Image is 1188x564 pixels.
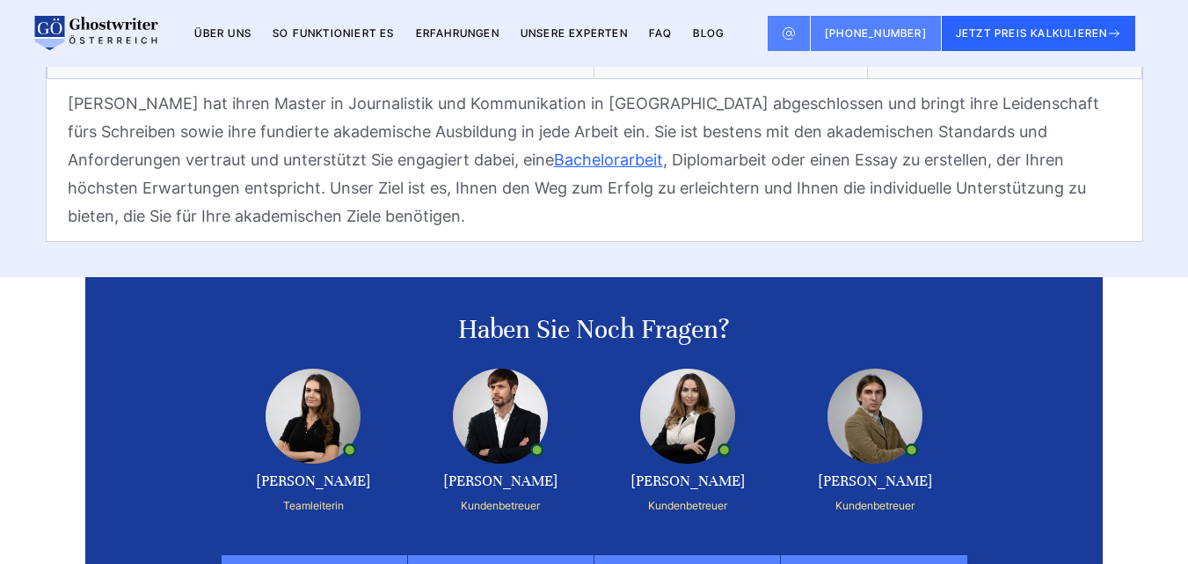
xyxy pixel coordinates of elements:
div: Domain Overview [67,104,157,115]
div: [PERSON_NAME] [257,471,370,492]
img: website_grey.svg [28,46,42,60]
div: Haben Sie noch Fragen? [120,312,1068,348]
div: Domain: [DOMAIN_NAME] [46,46,193,60]
img: logo wirschreiben [32,16,158,51]
span: [PHONE_NUMBER] [825,26,927,40]
img: logo_orange.svg [28,28,42,42]
div: Kundenbetreuer [835,499,915,513]
a: BLOG [693,26,724,40]
div: Kundenbetreuer [648,499,727,513]
a: FAQ [649,26,673,40]
img: tab_keywords_by_traffic_grey.svg [175,102,189,116]
button: JETZT PREIS KALKULIEREN [942,16,1136,51]
img: Mathilda [640,369,735,464]
a: [PHONE_NUMBER] [811,16,942,51]
img: Email [782,26,796,40]
div: [PERSON_NAME] [444,471,558,492]
a: So funktioniert es [273,26,395,40]
div: v 4.0.25 [49,28,86,42]
a: Über uns [194,26,251,40]
a: Unsere Experten [521,26,628,40]
img: tab_domain_overview_orange.svg [47,102,62,116]
div: [PERSON_NAME] [819,471,932,492]
p: [PERSON_NAME] hat ihren Master in Journalistik und Kommunikation in [GEOGRAPHIC_DATA] abgeschloss... [68,79,1121,241]
div: Teamleiterin [283,499,344,513]
div: Kundenbetreuer [461,499,540,513]
div: Keywords by Traffic [194,104,296,115]
img: Konstantin [453,369,548,464]
a: Erfahrungen [416,26,499,40]
img: Peter [827,369,922,464]
div: [PERSON_NAME] [631,471,745,492]
img: Alexandra [266,369,361,464]
a: Bachelorarbeit [554,150,663,169]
